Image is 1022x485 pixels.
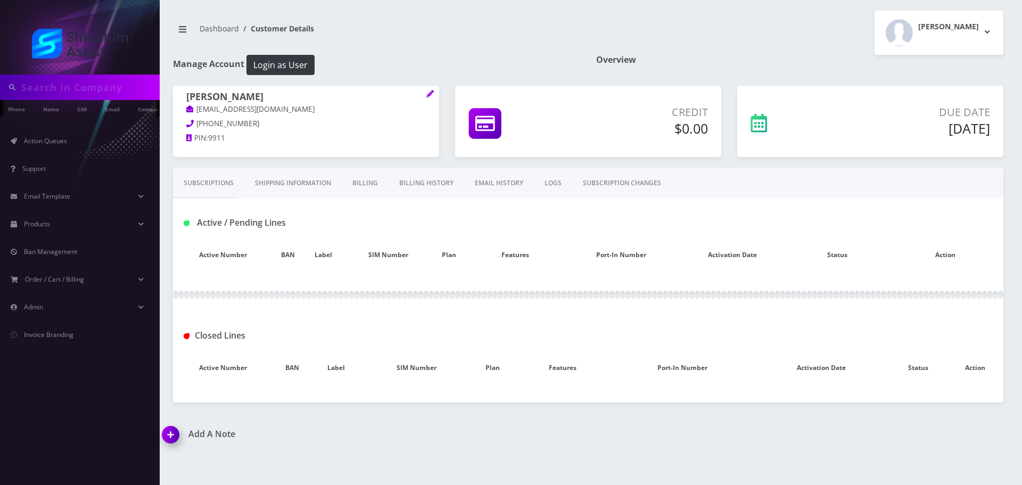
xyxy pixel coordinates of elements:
[184,218,443,228] h1: Active / Pending Lines
[565,240,677,270] th: Port-In Number
[38,100,64,117] a: Name
[575,104,708,120] p: Credit
[21,77,157,97] input: Search in Company
[24,302,43,311] span: Admin
[890,352,947,383] th: Status
[24,136,67,145] span: Action Queues
[273,240,303,270] th: BAN
[887,240,1003,270] th: Action
[208,133,225,143] span: 9911
[162,429,580,439] a: Add A Note
[678,240,788,270] th: Activation Date
[343,240,433,270] th: SIM Number
[24,192,70,201] span: Email Template
[246,55,315,75] button: Login as User
[173,168,244,199] a: Subscriptions
[311,352,360,383] th: Label
[173,55,580,75] h1: Manage Account
[575,120,708,136] h5: $0.00
[946,352,1003,383] th: Action
[836,120,990,136] h5: [DATE]
[22,164,46,173] span: Support
[184,333,189,339] img: Closed Lines
[32,29,128,59] img: Shluchim Assist
[596,55,1003,65] h1: Overview
[433,240,465,270] th: Plan
[342,168,389,199] a: Billing
[389,168,464,199] a: Billing History
[513,352,612,383] th: Features
[304,240,343,270] th: Label
[465,240,565,270] th: Features
[473,352,513,383] th: Plan
[244,58,315,70] a: Login as User
[133,100,168,117] a: Company
[787,240,887,270] th: Status
[200,23,239,34] a: Dashboard
[173,240,273,270] th: Active Number
[186,91,426,104] h1: [PERSON_NAME]
[273,352,311,383] th: BAN
[24,330,73,339] span: Invoice Branding
[186,104,315,115] a: [EMAIL_ADDRESS][DOMAIN_NAME]
[836,104,990,120] p: Due Date
[361,352,473,383] th: SIM Number
[613,352,753,383] th: Port-In Number
[25,275,84,284] span: Order / Cart / Billing
[572,168,672,199] a: SUBSCRIPTION CHANGES
[239,23,314,34] li: Customer Details
[173,18,580,48] nav: breadcrumb
[3,100,30,117] a: Phone
[184,331,443,341] h1: Closed Lines
[24,219,50,228] span: Products
[196,119,259,128] span: [PHONE_NUMBER]
[918,22,979,31] h2: [PERSON_NAME]
[464,168,534,199] a: EMAIL HISTORY
[184,220,189,226] img: Active / Pending Lines
[186,133,208,144] a: PIN:
[173,352,273,383] th: Active Number
[875,11,1003,55] button: [PERSON_NAME]
[244,168,342,199] a: Shipping Information
[72,100,92,117] a: SIM
[534,168,572,199] a: LOGS
[753,352,890,383] th: Activation Date
[24,247,77,256] span: Ban Management
[100,100,125,117] a: Email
